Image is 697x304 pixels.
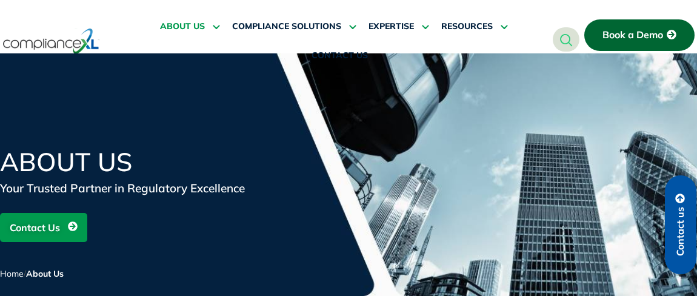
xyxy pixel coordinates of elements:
[441,12,508,41] a: RESOURCES
[369,12,429,41] a: EXPERTISE
[26,268,64,279] span: About Us
[312,41,368,70] a: CONTACT US
[3,27,99,55] img: logo-one.svg
[312,50,368,61] span: CONTACT US
[232,21,341,32] span: COMPLIANCE SOLUTIONS
[665,175,696,274] a: Contact us
[584,19,695,51] a: Book a Demo
[160,12,220,41] a: ABOUT US
[232,12,356,41] a: COMPLIANCE SOLUTIONS
[441,21,493,32] span: RESOURCES
[553,27,579,52] a: navsearch-button
[10,216,60,239] span: Contact Us
[602,30,663,41] span: Book a Demo
[160,21,205,32] span: ABOUT US
[369,21,414,32] span: EXPERTISE
[675,207,686,256] span: Contact us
